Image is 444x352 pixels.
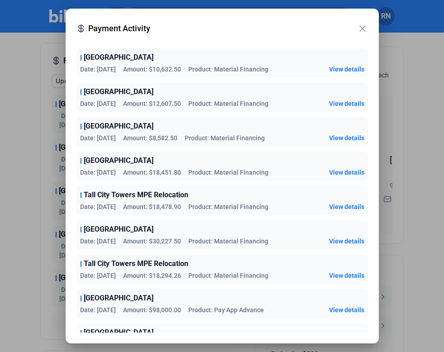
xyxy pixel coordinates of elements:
span: Date: [DATE] [80,168,116,177]
mat-icon: close [357,23,368,34]
button: View details [329,271,364,280]
span: Product: Material Financing [188,168,268,177]
span: Tall City Towers MPE Relocation [84,190,188,200]
span: [GEOGRAPHIC_DATA] [84,52,153,63]
button: View details [329,202,364,211]
span: Amount: $18,294.26 [123,271,181,280]
span: Date: [DATE] [80,202,116,211]
span: [GEOGRAPHIC_DATA] [84,293,153,304]
button: View details [329,305,364,314]
span: Product: Material Financing [188,202,268,211]
span: Amount: $12,607.50 [123,99,181,108]
span: Date: [DATE] [80,99,116,108]
span: Product: Material Financing [185,133,265,143]
span: Product: Material Financing [188,65,268,74]
button: View details [329,65,364,74]
span: Date: [DATE] [80,305,116,314]
span: Product: Material Financing [188,237,268,246]
span: Amount: $30,227.50 [123,237,181,246]
span: Date: [DATE] [80,133,116,143]
span: [GEOGRAPHIC_DATA] [84,86,153,97]
button: View details [329,99,364,108]
span: Product: Material Financing [188,99,268,108]
span: Product: Pay App Advance [188,305,264,314]
span: Amount: $98,000.00 [123,305,181,314]
span: Date: [DATE] [80,237,116,246]
button: View details [329,168,364,177]
span: [GEOGRAPHIC_DATA] [84,224,153,235]
span: [GEOGRAPHIC_DATA] [84,327,153,338]
button: View details [329,237,364,246]
span: Date: [DATE] [80,271,116,280]
span: Product: Material Financing [188,271,268,280]
span: Tall City Towers MPE Relocation [84,258,188,269]
span: Payment Activity [88,22,357,35]
span: [GEOGRAPHIC_DATA] [84,121,153,132]
button: View details [329,133,364,143]
span: [GEOGRAPHIC_DATA] [84,155,153,166]
span: Amount: $18,478.90 [123,202,181,211]
span: Amount: $10,632.50 [123,65,181,74]
span: Date: [DATE] [80,65,116,74]
span: Amount: $18,451.80 [123,168,181,177]
span: Amount: $8,582.50 [123,133,177,143]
